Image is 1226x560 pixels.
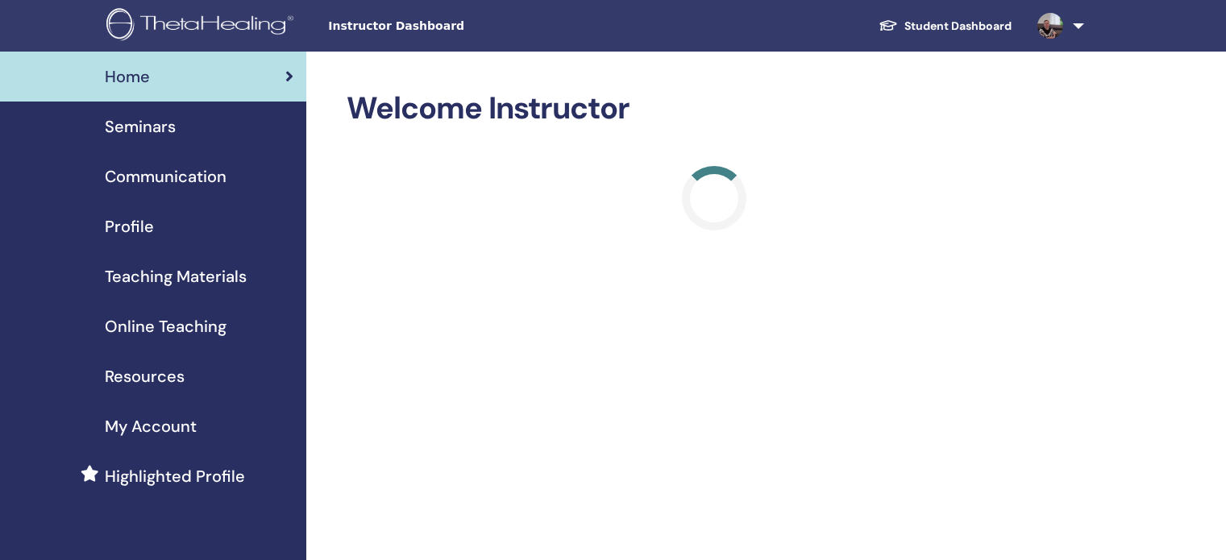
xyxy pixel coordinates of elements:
span: Communication [105,164,226,189]
span: Home [105,64,150,89]
span: My Account [105,414,197,438]
span: Highlighted Profile [105,464,245,488]
span: Profile [105,214,154,239]
span: Teaching Materials [105,264,247,288]
span: Seminars [105,114,176,139]
span: Instructor Dashboard [328,18,570,35]
a: Student Dashboard [866,11,1024,41]
img: logo.png [106,8,299,44]
h2: Welcome Instructor [347,90,1081,127]
span: Resources [105,364,185,388]
img: default.jpg [1037,13,1063,39]
span: Online Teaching [105,314,226,338]
img: graduation-cap-white.svg [879,19,898,32]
